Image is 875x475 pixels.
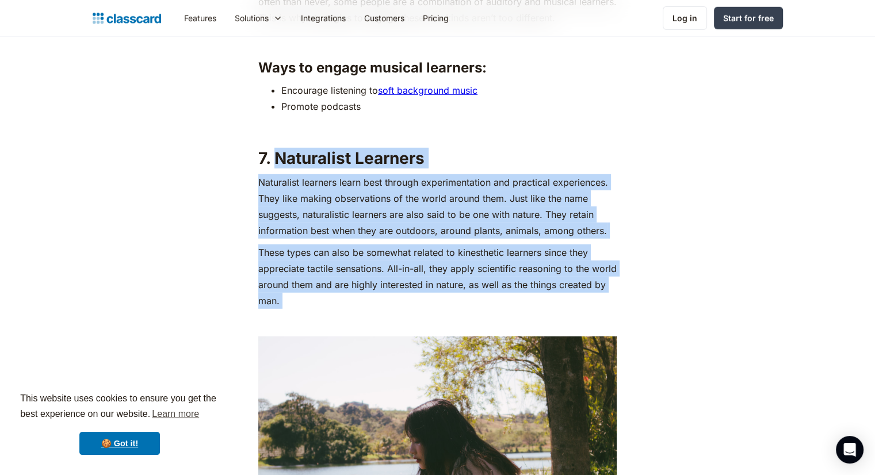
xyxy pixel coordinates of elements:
a: learn more about cookies [150,405,201,423]
div: Solutions [226,5,292,31]
a: Features [175,5,226,31]
a: soft background music [378,85,477,96]
div: cookieconsent [9,381,230,466]
div: Solutions [235,12,269,24]
div: Log in [673,12,697,24]
p: ‍ [258,315,617,331]
div: Open Intercom Messenger [836,436,863,463]
a: Customers [355,5,414,31]
a: Start for free [714,7,783,29]
div: Start for free [723,12,774,24]
p: Naturalist learners learn best through experimentation and practical experiences. They like makin... [258,174,617,239]
a: dismiss cookie message [79,432,160,455]
a: Log in [663,6,707,30]
a: home [93,10,161,26]
a: Integrations [292,5,355,31]
strong: Ways to engage musical learners: [258,59,487,76]
li: Promote podcasts [281,98,617,114]
p: These types can also be somewhat related to kinesthetic learners since they appreciate tactile se... [258,244,617,309]
li: Encourage listening to [281,82,617,98]
a: Pricing [414,5,458,31]
p: ‍ [258,32,617,48]
span: This website uses cookies to ensure you get the best experience on our website. [20,392,219,423]
strong: 7. Naturalist Learners [258,148,425,168]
